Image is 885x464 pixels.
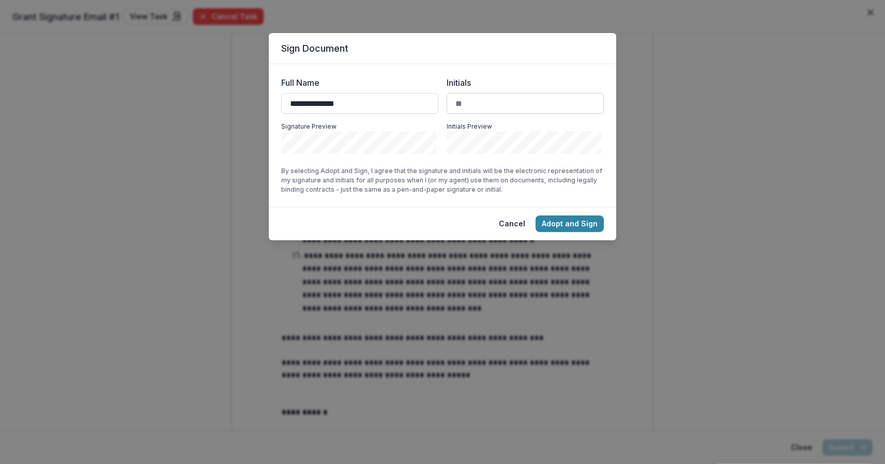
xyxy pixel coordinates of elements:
[281,122,438,131] p: Signature Preview
[447,76,598,89] label: Initials
[447,122,604,131] p: Initials Preview
[536,215,604,232] button: Adopt and Sign
[281,166,604,194] p: By selecting Adopt and Sign, I agree that the signature and initials will be the electronic repre...
[269,33,616,64] header: Sign Document
[493,215,531,232] button: Cancel
[281,76,432,89] label: Full Name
